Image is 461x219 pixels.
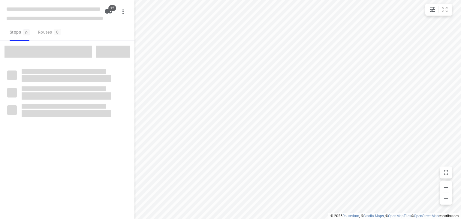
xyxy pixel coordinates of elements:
[414,214,439,218] a: OpenStreetMap
[425,4,452,16] div: small contained button group
[330,214,459,218] li: © 2025 , © , © © contributors
[363,214,384,218] a: Stadia Maps
[342,214,359,218] a: Routetitan
[388,214,411,218] a: OpenMapTiles
[426,4,438,16] button: Map settings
